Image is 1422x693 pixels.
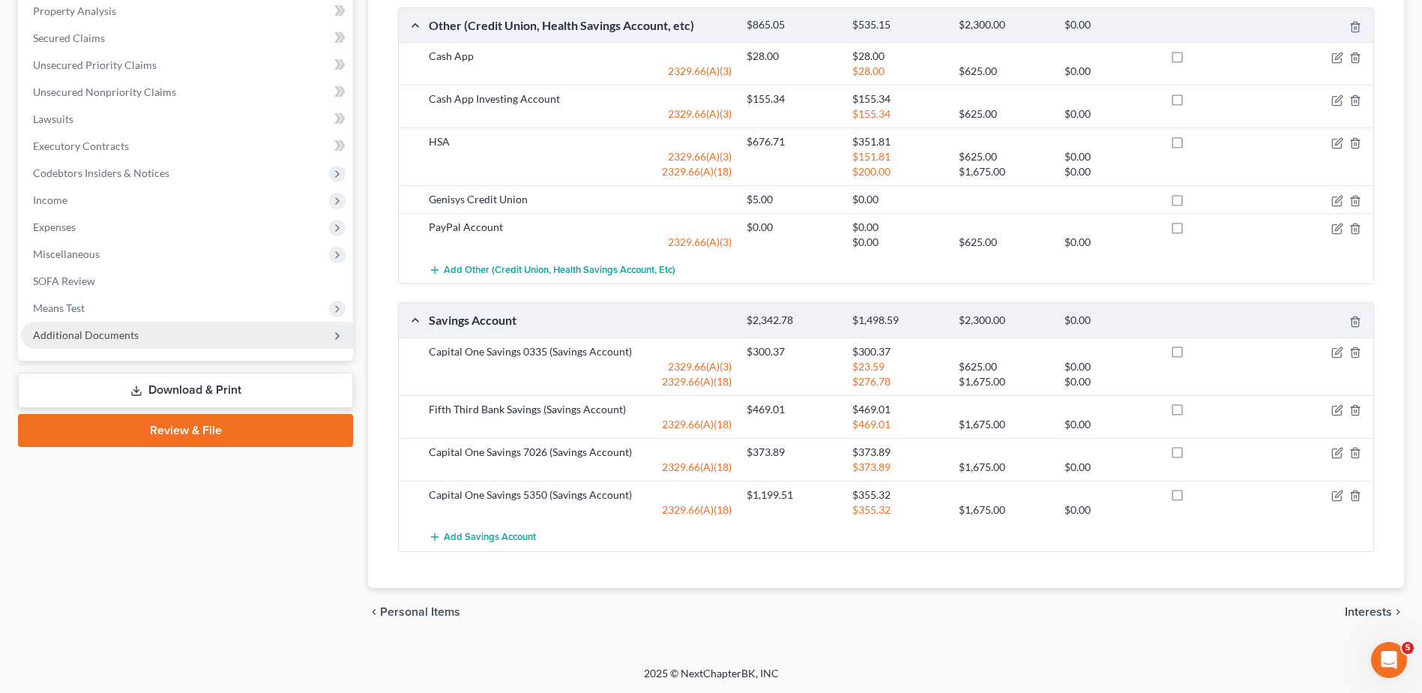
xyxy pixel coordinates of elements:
div: $625.00 [951,64,1057,79]
div: $676.71 [739,134,845,149]
div: 2329.66(A)(18) [421,374,739,389]
div: $155.34 [845,106,950,121]
div: $5.00 [739,192,845,207]
div: $0.00 [1057,359,1163,374]
div: 2329.66(A)(18) [421,460,739,475]
div: Cash App [421,49,739,64]
div: 2329.66(A)(3) [421,359,739,374]
div: Capital One Savings 5350 (Savings Account) [421,487,739,502]
div: $276.78 [845,374,950,389]
span: Personal Items [380,606,460,618]
span: Lawsuits [33,112,73,125]
a: Download & Print [18,373,353,408]
div: $355.32 [845,487,950,502]
a: Secured Claims [21,25,353,52]
div: $355.32 [845,502,950,517]
div: 2025 © NextChapterBK, INC [284,666,1139,693]
div: 2329.66(A)(3) [421,64,739,79]
span: Executory Contracts [33,139,129,152]
div: $469.01 [845,402,950,417]
div: $0.00 [1057,313,1163,328]
div: Savings Account [421,312,739,328]
div: $625.00 [951,235,1057,250]
div: $373.89 [739,445,845,460]
div: $0.00 [1057,235,1163,250]
span: Interests [1345,606,1392,618]
span: Expenses [33,220,76,233]
div: PayPal Account [421,220,739,235]
div: $151.81 [845,149,950,164]
span: Secured Claims [33,31,105,44]
div: HSA [421,134,739,149]
span: Add Savings Account [444,532,536,544]
div: $2,300.00 [951,313,1057,328]
div: $300.37 [845,344,950,359]
div: $0.00 [845,192,950,207]
div: $1,675.00 [951,164,1057,179]
div: $2,342.78 [739,313,845,328]
i: chevron_left [368,606,380,618]
div: $0.00 [845,235,950,250]
div: $1,675.00 [951,374,1057,389]
div: $300.37 [739,344,845,359]
a: Lawsuits [21,106,353,133]
div: 2329.66(A)(18) [421,417,739,432]
div: Capital One Savings 7026 (Savings Account) [421,445,739,460]
div: $625.00 [951,149,1057,164]
span: Additional Documents [33,328,139,341]
div: $0.00 [1057,149,1163,164]
span: Means Test [33,301,85,314]
div: $155.34 [845,91,950,106]
div: $0.00 [1057,417,1163,432]
div: $2,300.00 [951,18,1057,32]
div: $0.00 [1057,164,1163,179]
div: 2329.66(A)(18) [421,164,739,179]
button: Add Other (Credit Union, Health Savings Account, etc) [429,256,675,283]
div: $0.00 [1057,374,1163,389]
div: $373.89 [845,445,950,460]
a: Review & File [18,414,353,447]
span: Unsecured Priority Claims [33,58,157,71]
iframe: Intercom live chat [1371,642,1407,678]
div: 2329.66(A)(18) [421,502,739,517]
div: Other (Credit Union, Health Savings Account, etc) [421,17,739,33]
div: 2329.66(A)(3) [421,149,739,164]
div: $351.81 [845,134,950,149]
div: $155.34 [739,91,845,106]
div: $469.01 [739,402,845,417]
span: SOFA Review [33,274,95,287]
div: $1,675.00 [951,417,1057,432]
div: $1,675.00 [951,502,1057,517]
div: 2329.66(A)(3) [421,106,739,121]
div: $1,498.59 [845,313,950,328]
a: SOFA Review [21,268,353,295]
div: $0.00 [1057,18,1163,32]
div: Cash App Investing Account [421,91,739,106]
div: $865.05 [739,18,845,32]
div: $0.00 [1057,502,1163,517]
div: Fifth Third Bank Savings (Savings Account) [421,402,739,417]
a: Executory Contracts [21,133,353,160]
div: $535.15 [845,18,950,32]
div: $1,675.00 [951,460,1057,475]
a: Unsecured Priority Claims [21,52,353,79]
div: $0.00 [739,220,845,235]
button: Add Savings Account [429,523,536,551]
div: Genisys Credit Union [421,192,739,207]
div: $1,199.51 [739,487,845,502]
button: Interests chevron_right [1345,606,1404,618]
div: $625.00 [951,359,1057,374]
span: Codebtors Insiders & Notices [33,166,169,179]
div: $28.00 [845,64,950,79]
div: $28.00 [739,49,845,64]
div: $0.00 [1057,460,1163,475]
div: Capital One Savings 0335 (Savings Account) [421,344,739,359]
span: Income [33,193,67,206]
a: Unsecured Nonpriority Claims [21,79,353,106]
div: $373.89 [845,460,950,475]
button: chevron_left Personal Items [368,606,460,618]
div: $0.00 [845,220,950,235]
span: Property Analysis [33,4,116,17]
span: Add Other (Credit Union, Health Savings Account, etc) [444,264,675,276]
div: $200.00 [845,164,950,179]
